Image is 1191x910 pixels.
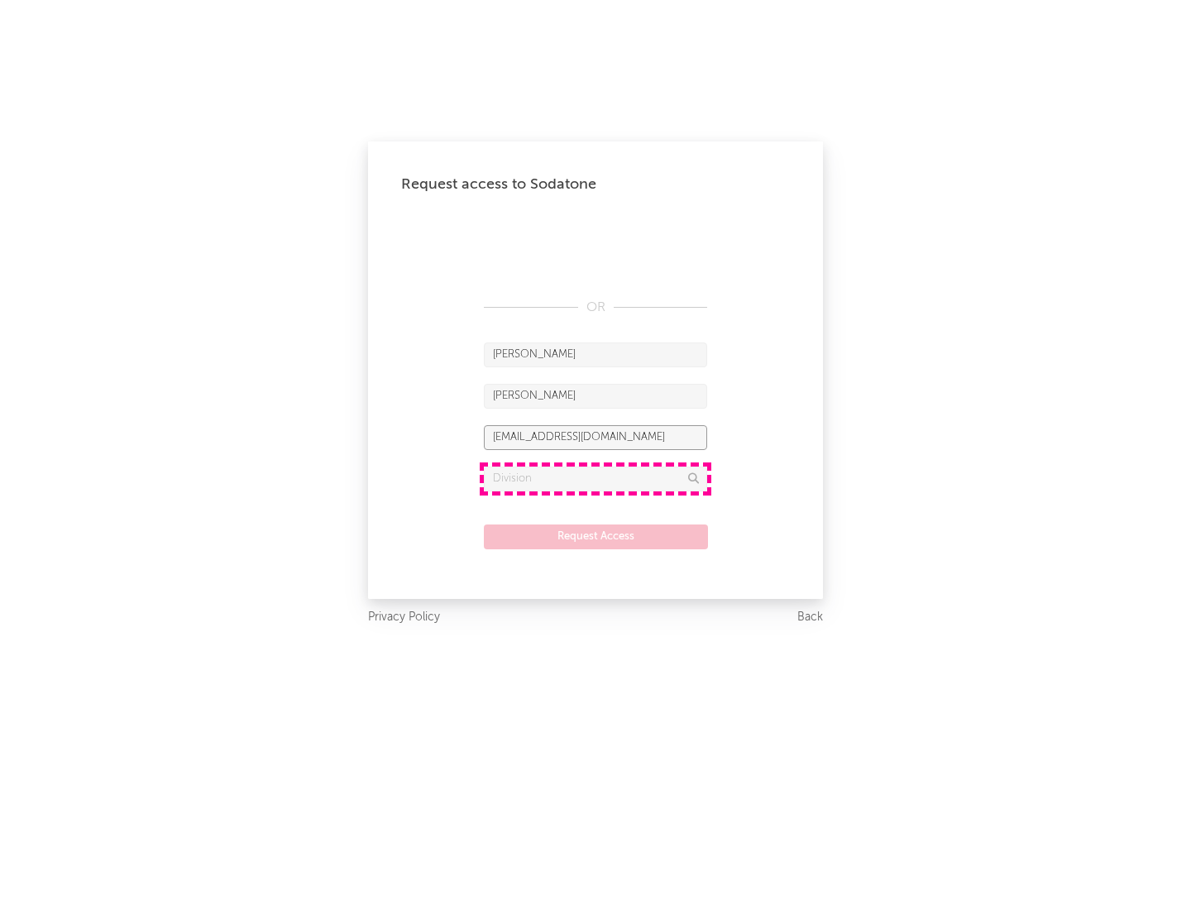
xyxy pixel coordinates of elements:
[484,342,707,367] input: First Name
[797,607,823,628] a: Back
[484,425,707,450] input: Email
[484,467,707,491] input: Division
[401,175,790,194] div: Request access to Sodatone
[484,524,708,549] button: Request Access
[368,607,440,628] a: Privacy Policy
[484,384,707,409] input: Last Name
[484,298,707,318] div: OR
